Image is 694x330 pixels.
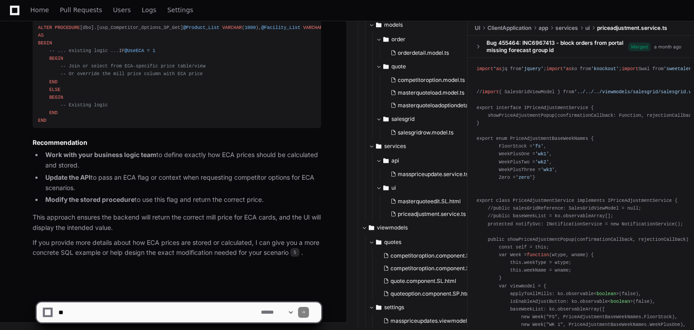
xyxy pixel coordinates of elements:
span: import [477,66,493,72]
span: models [384,21,403,29]
span: masterquoteloadoptiondetail.model.ts [398,102,494,109]
button: masterquoteloadoptiondetail.model.ts [387,99,484,112]
button: services [369,139,475,153]
span: 'zero' [516,175,532,180]
button: quote.component.SL.html [380,275,477,287]
button: models [369,18,475,32]
span: 1000 [245,25,256,30]
button: competitoroption.component.SP.html [380,249,477,262]
svg: Directory [369,222,374,233]
p: If you provide more details about how ECA prices are stored or calculated, I can give you a more ... [33,238,321,258]
span: END [38,118,46,123]
span: salesgridrow.model.ts [398,129,453,136]
strong: Work with your business logic team [45,151,156,158]
button: order [376,32,482,47]
button: api [376,153,475,168]
span: 'jquery' [521,66,544,72]
span: quotes [384,239,401,246]
span: ui [391,184,396,191]
span: @UseECA [125,48,144,53]
span: order [391,36,405,43]
svg: Directory [383,182,389,193]
span: 1 [153,48,155,53]
button: salesgridrow.model.ts [387,126,477,139]
span: salesgrid [391,115,414,123]
span: services [555,24,578,32]
span: -- ... existing logic ... [49,48,119,53]
span: VARCHAR [222,25,242,30]
span: orderdetail.model.ts [398,49,449,57]
svg: Directory [376,141,381,152]
span: ui [585,24,590,32]
span: viewmodels [377,224,408,231]
span: Users [113,7,131,13]
li: to define exactly how ECA prices should be calculated and stored. [43,150,321,171]
button: viewmodels [361,220,468,235]
span: 'wk1' [535,151,549,157]
span: competitoroption.component.SP.ts [390,265,479,272]
span: Pull Requests [60,7,102,13]
svg: Directory [383,34,389,45]
h3: Recommendation [33,138,321,147]
svg: Directory [383,114,389,124]
svg: Directory [376,237,381,248]
span: as [566,66,571,72]
strong: Modify the stored procedure [45,196,135,203]
button: masterquoteload.model.ts [387,86,484,99]
span: priceadjustment.service.ts [398,210,466,218]
span: BEGIN [38,40,52,46]
span: ELSE [49,87,61,92]
span: BEGIN [49,95,63,100]
span: competitoroption.model.ts [398,77,465,84]
span: services [384,143,406,150]
p: This approach ensures the backend will return the correct mill price for ECA cards, and the UI wi... [33,212,321,233]
span: @Facility_List [261,25,300,30]
button: quote [376,59,482,74]
span: masspriceupdate.service.ts [398,171,468,178]
span: as [496,66,501,72]
div: a month ago [654,43,681,50]
span: priceadjustment.service.ts [597,24,667,32]
span: END [49,79,58,85]
svg: Directory [383,155,389,166]
span: 'knockout' [591,66,619,72]
span: PROCEDURE [55,25,80,30]
span: VARCHAR [303,25,323,30]
span: ClientApplication [487,24,531,32]
span: import [622,66,638,72]
svg: Directory [383,61,389,72]
span: -- Or override the mill price column with ECA price [60,71,202,77]
span: Merged [628,43,651,51]
span: = [147,48,149,53]
div: Bug 455464: INC6967413 - block orders from portal missing forecast group id [487,39,628,54]
span: masterquoteedit.SL.html [398,198,461,205]
button: competitoroption.model.ts [387,74,484,86]
span: -- Existing logic [60,102,108,108]
span: 5 [290,248,299,257]
span: Home [30,7,49,13]
span: -- Join or select from ECA-specific price table/view [60,63,205,69]
button: quotes [369,235,475,249]
button: competitoroption.component.SP.ts [380,262,477,275]
button: priceadjustment.service.ts [387,208,470,220]
span: app [539,24,548,32]
span: 'wk2' [535,159,549,165]
button: salesgrid [376,112,482,126]
span: 'wk3' [541,167,555,172]
span: competitoroption.component.SP.html [390,252,486,259]
strong: Update the API [45,173,91,181]
span: BEGIN [49,56,63,61]
button: masterquoteedit.SL.html [387,195,470,208]
svg: Directory [376,19,381,30]
span: 'fs' [532,143,544,149]
div: [dbo].[usp_Competitor_Options_SP_Get] ( ), ( ), ( ), ( ), ( ), BIT IF [38,24,316,125]
button: orderdetail.model.ts [387,47,477,59]
span: import [482,89,499,95]
span: quote.component.SL.html [390,277,456,285]
span: Settings [167,7,193,13]
span: masterquoteload.model.ts [398,89,464,96]
span: function [527,252,549,258]
span: quote [391,63,406,70]
span: Logs [142,7,156,13]
span: @Product_List [183,25,219,30]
